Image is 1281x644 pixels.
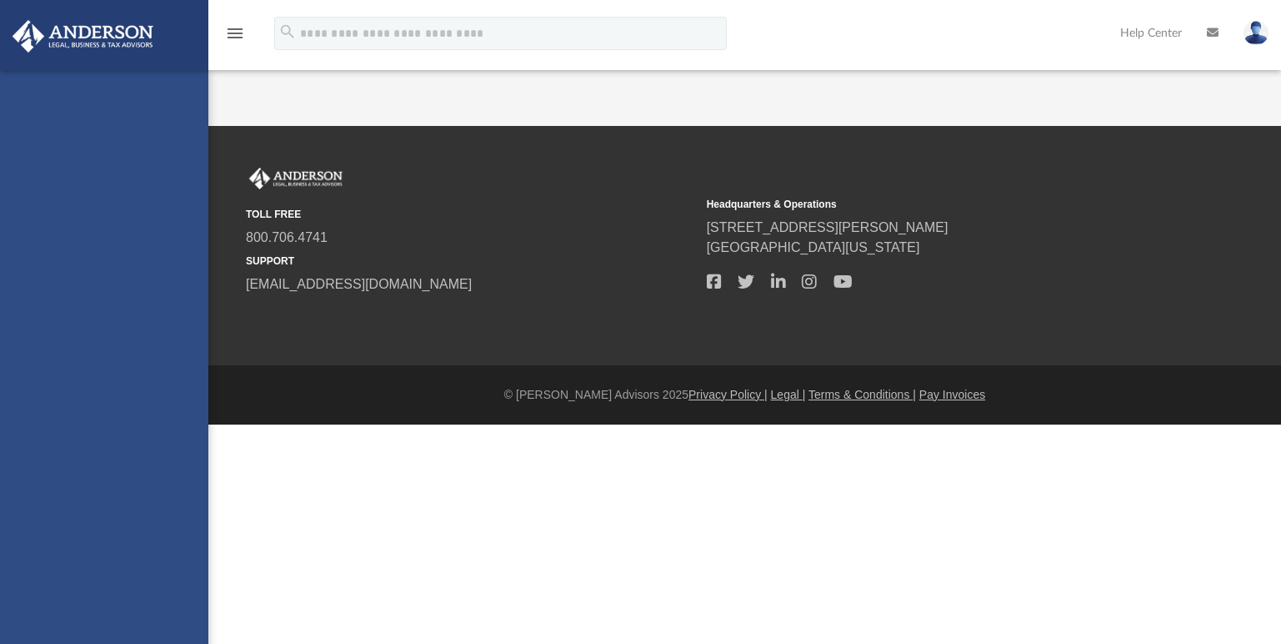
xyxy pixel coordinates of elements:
small: Headquarters & Operations [707,197,1156,212]
div: © [PERSON_NAME] Advisors 2025 [208,386,1281,404]
a: [STREET_ADDRESS][PERSON_NAME] [707,220,948,234]
img: Anderson Advisors Platinum Portal [8,20,158,53]
a: [GEOGRAPHIC_DATA][US_STATE] [707,240,920,254]
a: Terms & Conditions | [808,388,916,401]
small: TOLL FREE [246,207,695,222]
a: 800.706.4741 [246,230,328,244]
i: menu [225,23,245,43]
small: SUPPORT [246,254,695,269]
i: search [278,23,297,41]
a: Legal | [771,388,806,401]
img: Anderson Advisors Platinum Portal [246,168,346,189]
a: [EMAIL_ADDRESS][DOMAIN_NAME] [246,277,472,291]
a: Pay Invoices [919,388,985,401]
a: menu [225,32,245,43]
img: User Pic [1243,21,1268,45]
a: Privacy Policy | [688,388,768,401]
